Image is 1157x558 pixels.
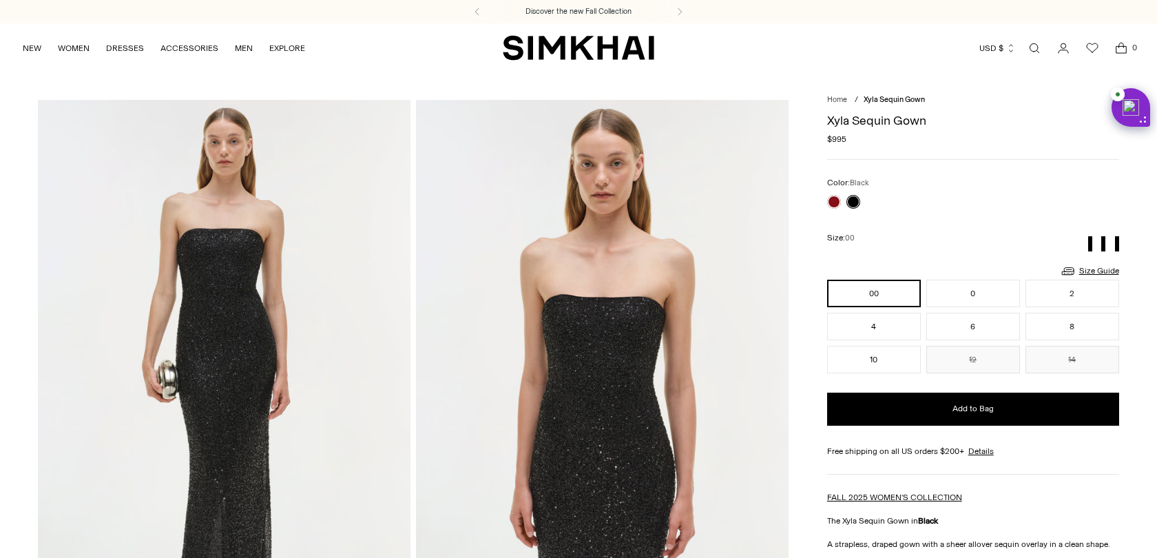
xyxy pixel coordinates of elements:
[845,234,855,242] span: 00
[918,516,938,526] strong: Black
[827,95,847,104] a: Home
[827,313,921,340] button: 4
[1060,262,1119,280] a: Size Guide
[503,34,654,61] a: SIMKHAI
[850,178,869,187] span: Black
[968,445,994,457] a: Details
[235,33,253,63] a: MEN
[1025,280,1119,307] button: 2
[58,33,90,63] a: WOMEN
[827,538,1119,550] p: A strapless, draped gown with a sheer allover sequin overlay in a clean shape.
[926,313,1020,340] button: 6
[1128,41,1140,54] span: 0
[827,493,962,502] a: FALL 2025 WOMEN'S COLLECTION
[1107,34,1135,62] a: Open cart modal
[827,114,1119,127] h1: Xyla Sequin Gown
[926,280,1020,307] button: 0
[827,94,1119,106] nav: breadcrumbs
[1025,313,1119,340] button: 8
[269,33,305,63] a: EXPLORE
[827,515,1119,527] p: The Xyla Sequin Gown in
[864,95,925,104] span: Xyla Sequin Gown
[1025,346,1119,373] button: 14
[827,231,855,245] label: Size:
[1050,34,1077,62] a: Go to the account page
[979,33,1016,63] button: USD $
[827,346,921,373] button: 10
[827,445,1119,457] div: Free shipping on all US orders $200+
[1021,34,1048,62] a: Open search modal
[23,33,41,63] a: NEW
[827,280,921,307] button: 00
[525,6,632,17] a: Discover the new Fall Collection
[827,393,1119,426] button: Add to Bag
[855,94,858,106] div: /
[827,176,869,189] label: Color:
[926,346,1020,373] button: 12
[952,403,994,415] span: Add to Bag
[1078,34,1106,62] a: Wishlist
[160,33,218,63] a: ACCESSORIES
[827,133,846,145] span: $995
[106,33,144,63] a: DRESSES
